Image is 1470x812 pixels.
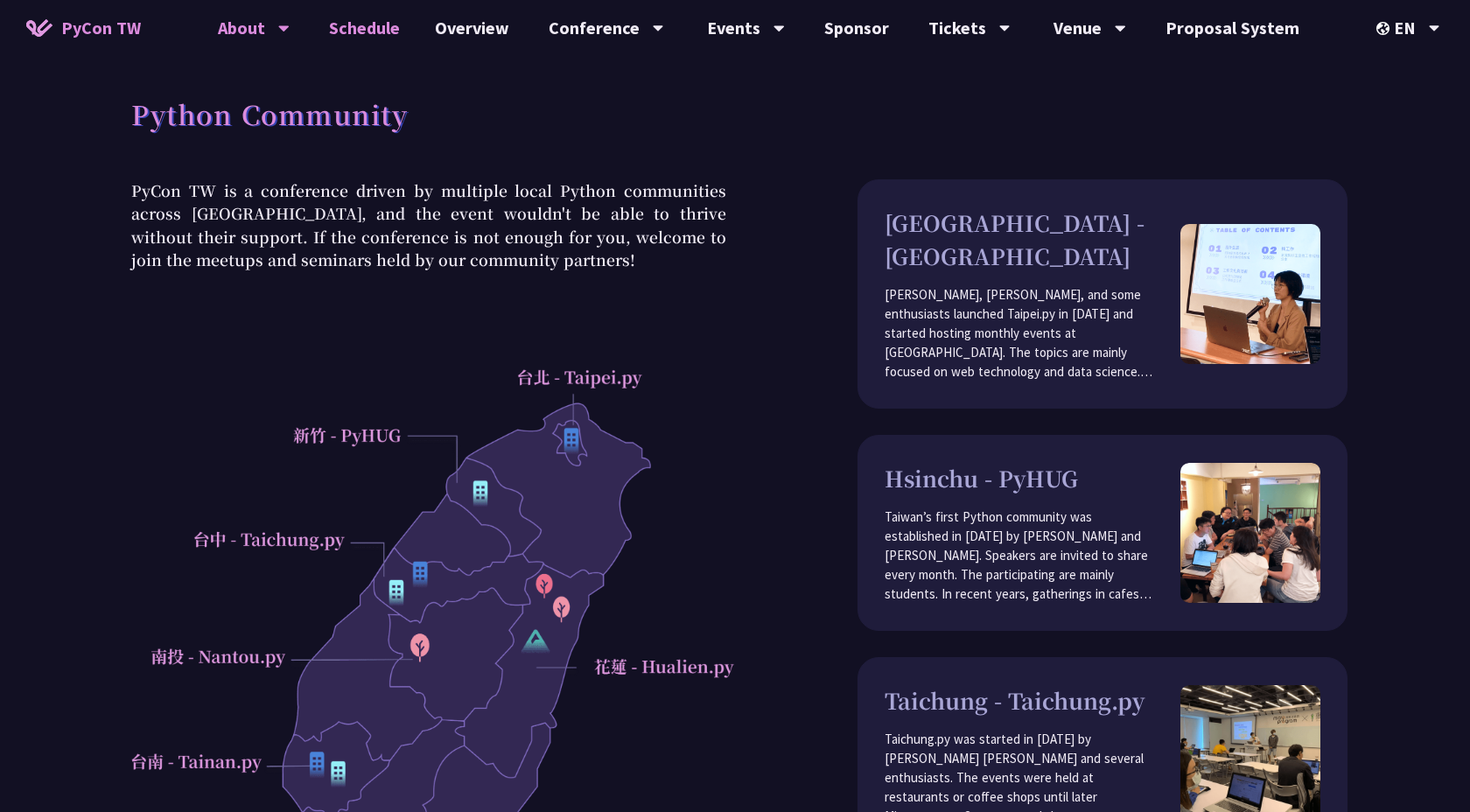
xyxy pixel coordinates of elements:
[885,507,1180,604] p: Taiwan’s first Python community was established in [DATE] by [PERSON_NAME] and [PERSON_NAME]. Spe...
[885,684,1180,717] h3: Taichung - Taichung.py
[885,285,1180,381] p: [PERSON_NAME], [PERSON_NAME], and some enthusiasts launched Taipei.py in [DATE] and started hosti...
[885,206,1180,272] h3: [GEOGRAPHIC_DATA] - [GEOGRAPHIC_DATA]
[61,15,141,41] span: PyCon TW
[1180,463,1320,603] img: pyhug
[1180,224,1320,364] img: taipei
[885,462,1180,495] h3: Hsinchu - PyHUG
[9,6,158,50] a: PyCon TW
[131,87,408,140] h1: Python Community
[26,19,52,37] img: Home icon of PyCon TW 2025
[122,179,735,271] p: PyCon TW is a conference driven by multiple local Python communities across [GEOGRAPHIC_DATA], an...
[1376,22,1394,35] img: Locale Icon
